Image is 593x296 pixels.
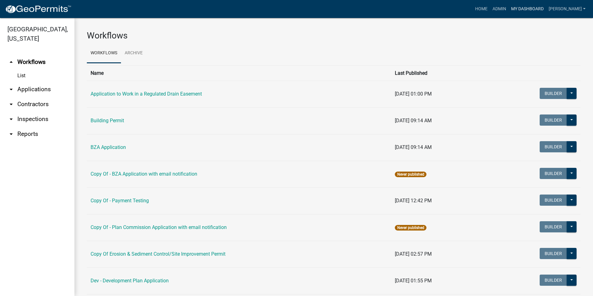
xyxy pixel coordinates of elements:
[540,114,567,126] button: Builder
[87,65,391,81] th: Name
[91,91,202,97] a: Application to Work in a Regulated Drain Easement
[395,198,432,204] span: [DATE] 12:42 PM
[91,171,197,177] a: Copy Of - BZA Application with email notification
[395,251,432,257] span: [DATE] 02:57 PM
[540,275,567,286] button: Builder
[7,101,15,108] i: arrow_drop_down
[91,224,227,230] a: Copy Of - Plan Commission Application with email notification
[540,141,567,152] button: Builder
[395,278,432,284] span: [DATE] 01:55 PM
[395,118,432,123] span: [DATE] 09:14 AM
[7,115,15,123] i: arrow_drop_down
[91,278,169,284] a: Dev - Development Plan Application
[540,195,567,206] button: Builder
[91,118,124,123] a: Building Permit
[91,198,149,204] a: Copy Of - Payment Testing
[91,251,225,257] a: Copy Of Erosion & Sediment Control/Site Improvement Permit
[7,86,15,93] i: arrow_drop_down
[473,3,490,15] a: Home
[395,225,426,231] span: Never published
[87,30,581,41] h3: Workflows
[540,168,567,179] button: Builder
[395,144,432,150] span: [DATE] 09:14 AM
[91,144,126,150] a: BZA Application
[87,43,121,63] a: Workflows
[540,88,567,99] button: Builder
[391,65,485,81] th: Last Published
[540,221,567,232] button: Builder
[509,3,546,15] a: My Dashboard
[540,248,567,259] button: Builder
[490,3,509,15] a: Admin
[395,172,426,177] span: Never published
[121,43,146,63] a: Archive
[7,58,15,66] i: arrow_drop_up
[7,130,15,138] i: arrow_drop_down
[395,91,432,97] span: [DATE] 01:00 PM
[546,3,588,15] a: [PERSON_NAME]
